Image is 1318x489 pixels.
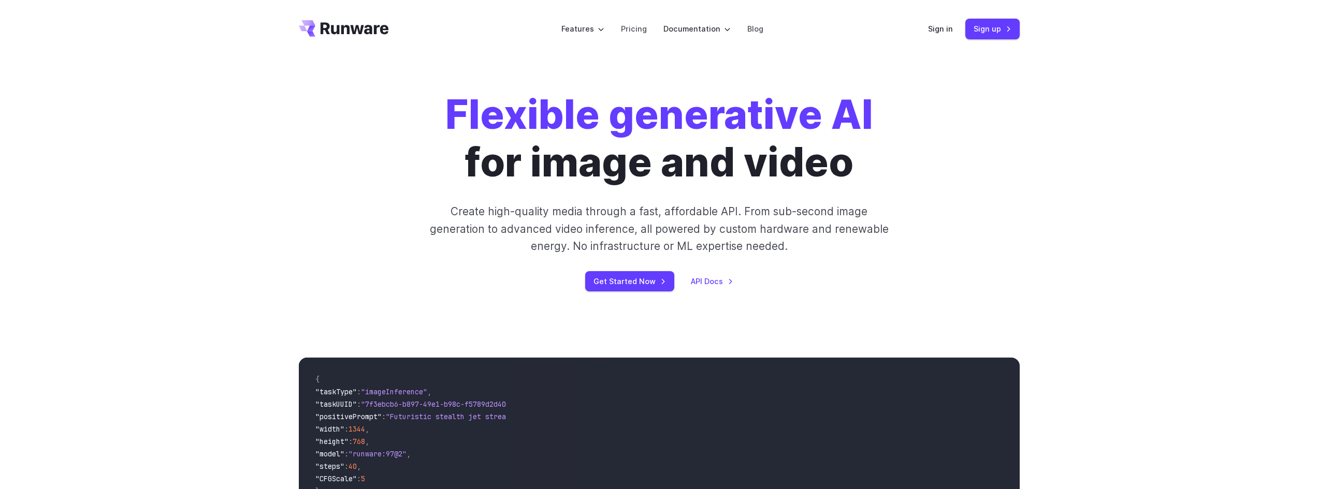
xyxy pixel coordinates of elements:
span: : [344,449,349,458]
span: : [382,412,386,421]
span: : [357,474,361,483]
span: "imageInference" [361,387,427,396]
span: : [344,424,349,434]
span: "width" [315,424,344,434]
span: "CFGScale" [315,474,357,483]
span: "model" [315,449,344,458]
a: Sign in [928,23,953,35]
span: , [365,424,369,434]
span: , [357,462,361,471]
label: Documentation [663,23,731,35]
span: "7f3ebcb6-b897-49e1-b98c-f5789d2d40d7" [361,399,518,409]
strong: Flexible generative AI [445,91,873,139]
a: Get Started Now [585,271,674,291]
span: 40 [349,462,357,471]
span: { [315,375,320,384]
span: 5 [361,474,365,483]
span: , [365,437,369,446]
span: "positivePrompt" [315,412,382,421]
span: 768 [353,437,365,446]
span: : [357,399,361,409]
span: : [349,437,353,446]
span: "height" [315,437,349,446]
span: , [407,449,411,458]
a: Sign up [965,19,1020,39]
span: : [357,387,361,396]
span: "runware:97@2" [349,449,407,458]
a: Go to / [299,20,389,37]
h1: for image and video [445,91,873,186]
span: "steps" [315,462,344,471]
span: : [344,462,349,471]
a: API Docs [691,275,733,287]
span: "Futuristic stealth jet streaking through a neon-lit cityscape with glowing purple exhaust" [386,412,763,421]
a: Blog [747,23,763,35]
span: , [427,387,431,396]
a: Pricing [621,23,647,35]
span: 1344 [349,424,365,434]
label: Features [561,23,604,35]
p: Create high-quality media through a fast, affordable API. From sub-second image generation to adv... [428,203,890,255]
span: "taskType" [315,387,357,396]
span: "taskUUID" [315,399,357,409]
